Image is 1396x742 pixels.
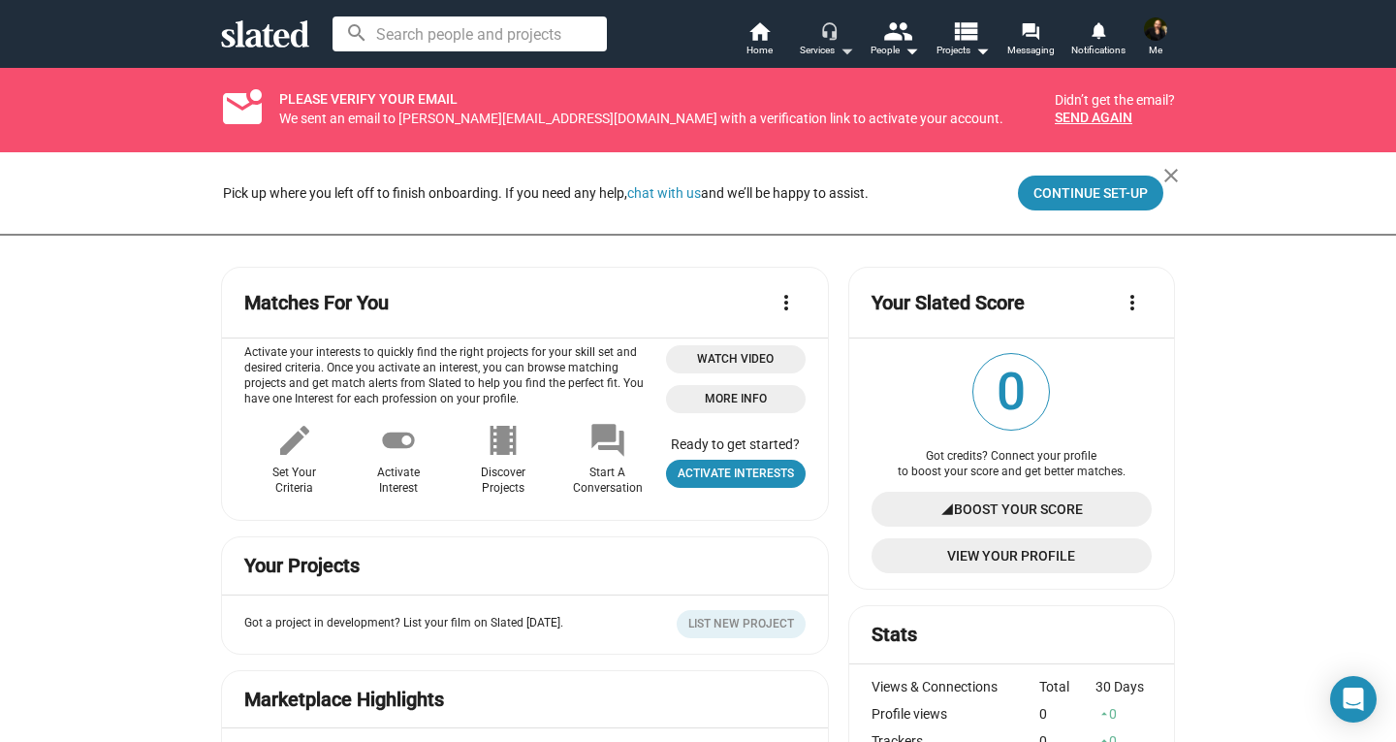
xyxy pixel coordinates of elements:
[244,553,360,579] mat-card-title: Your Projects
[861,19,929,62] button: People
[900,39,923,62] mat-icon: arrow_drop_down
[997,19,1064,62] a: Messaging
[747,19,771,43] mat-icon: home
[970,39,994,62] mat-icon: arrow_drop_down
[588,421,627,460] mat-icon: forum
[871,39,919,62] div: People
[973,354,1049,430] span: 0
[1095,679,1152,694] div: 30 Days
[279,110,1039,128] div: We sent an email to [PERSON_NAME][EMAIL_ADDRESS][DOMAIN_NAME] with a verification link to activat...
[1055,110,1132,125] button: Send again
[1159,164,1183,187] mat-icon: close
[1144,17,1167,41] img: Alex Gettlin
[936,39,990,62] span: Projects
[883,16,911,45] mat-icon: people
[929,19,997,62] button: Projects
[677,610,806,638] button: List New Project
[872,622,917,648] mat-card-title: Stats
[1055,91,1175,110] div: Didn’t get the email?
[1039,706,1095,722] div: 0
[279,86,1039,109] div: PLEASE VERIFY YOUR EMAIL
[573,466,643,497] div: Start A Conversation
[954,492,1083,527] span: Boost Your Score
[678,349,794,370] span: Watch Video
[872,290,1025,316] mat-card-title: Your Slated Score
[872,538,1152,573] a: View Your Profile
[1033,176,1148,210] span: Continue Set-up
[272,466,316,497] div: Set Your Criteria
[1132,14,1179,64] button: Alex GettlinMe
[666,460,806,488] a: Open user profile page - opportunities tab
[678,464,794,484] span: Activate Interests
[940,492,954,527] mat-icon: signal_cellular_4_bar
[1007,39,1055,62] span: Messaging
[1149,39,1162,62] span: Me
[244,687,444,713] mat-card-title: Marketplace Highlights
[244,616,563,631] p: Got a project in development? List your film on Slated [DATE].
[872,449,1152,480] div: Got credits? Connect your profile to boost your score and get better matches.
[333,16,607,51] input: Search people and projects
[1021,21,1039,40] mat-icon: forum
[678,389,794,409] span: More Info
[1018,176,1163,210] button: Continue Set-up
[1089,20,1107,39] mat-icon: notifications
[835,39,858,62] mat-icon: arrow_drop_down
[244,345,658,407] p: Activate your interests to quickly find the right projects for your skill set and desired criteri...
[666,385,806,413] a: More Info
[1121,291,1144,314] mat-icon: more_vert
[627,185,701,201] button: chat with us
[775,291,798,314] mat-icon: more_vert
[1064,19,1132,62] a: Notifications
[951,16,979,45] mat-icon: view_list
[872,492,1152,527] a: Boost Your Score
[800,39,854,62] div: Services
[872,706,1040,722] div: Profile views
[219,97,266,120] mat-icon: mark_email_unread
[666,345,806,373] button: Open 'Opportunities Intro Video' dialog
[725,19,793,62] a: Home
[379,421,418,460] mat-icon: toggle_on
[872,679,1040,694] div: Views & Connections
[1330,676,1377,723] div: Open Intercom Messenger
[244,290,389,316] mat-card-title: Matches For You
[377,466,420,497] div: Activate Interest
[481,466,525,497] div: Discover Projects
[1095,706,1152,722] div: 0
[746,39,773,62] span: Home
[793,19,861,62] button: Services
[666,436,806,452] div: Ready to get started?
[484,421,523,460] mat-icon: local_movies
[887,538,1136,573] span: View Your Profile
[820,21,838,39] mat-icon: headset_mic
[275,421,314,460] mat-icon: edit
[688,614,794,634] span: List New Project
[223,184,869,203] div: Pick up where you left off to finish onboarding. If you need any help, and we’ll be happy to assist.
[1071,39,1126,62] span: Notifications
[1097,707,1111,721] mat-icon: arrow_drop_up
[1039,679,1095,694] div: Total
